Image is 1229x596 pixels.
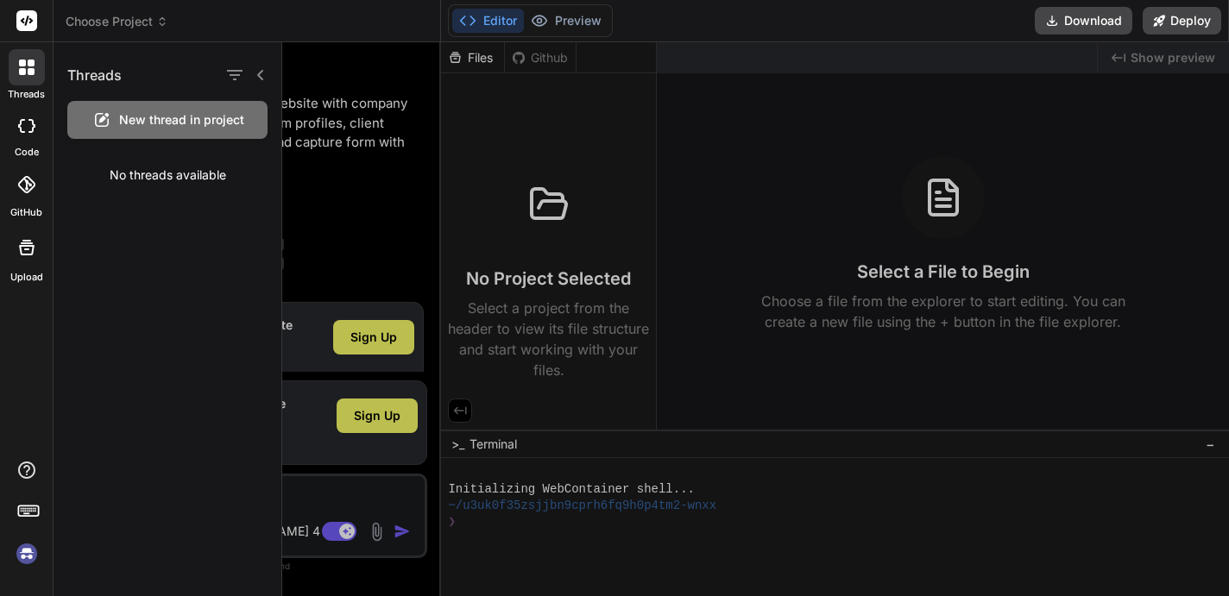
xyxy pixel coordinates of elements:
div: No threads available [54,153,281,198]
label: threads [8,87,45,102]
span: New thread in project [119,111,244,129]
button: Editor [452,9,524,33]
button: Download [1035,7,1132,35]
button: Preview [524,9,608,33]
label: GitHub [10,205,42,220]
button: Deploy [1143,7,1221,35]
label: Upload [10,270,43,285]
img: signin [12,539,41,568]
h1: Threads [67,65,122,85]
span: Choose Project [66,13,168,30]
label: code [15,145,39,160]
